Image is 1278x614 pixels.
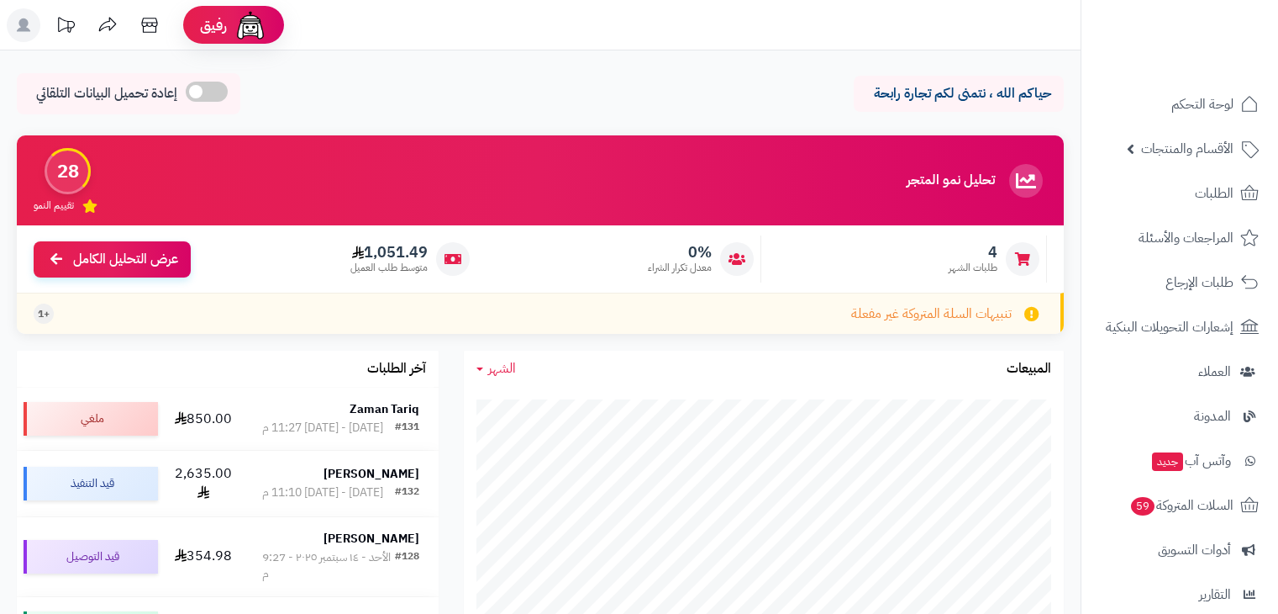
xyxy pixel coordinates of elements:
a: عرض التحليل الكامل [34,241,191,278]
a: طلبات الإرجاع [1091,262,1268,303]
span: طلبات الإرجاع [1165,271,1233,294]
span: وآتس آب [1150,449,1231,473]
span: الأقسام والمنتجات [1141,137,1233,161]
h3: آخر الطلبات [367,362,426,377]
a: العملاء [1091,352,1268,392]
div: قيد التنفيذ [24,467,158,500]
a: الطلبات [1091,173,1268,214]
span: الشهر [488,358,516,378]
span: رفيق [200,15,227,35]
a: الشهر [476,359,516,378]
strong: Zaman Tariq [350,400,419,418]
span: أدوات التسويق [1158,538,1231,562]
td: 2,635.00 [165,451,243,516]
div: ملغي [24,402,158,436]
h3: المبيعات [1007,362,1051,377]
img: logo-2.png [1164,47,1262,82]
a: السلات المتروكة59 [1091,485,1268,526]
span: المدونة [1194,405,1231,428]
strong: [PERSON_NAME] [323,465,419,483]
span: +1 [38,307,50,321]
div: #132 [395,484,419,501]
span: 59 [1131,497,1154,516]
td: 850.00 [165,388,243,450]
span: 1,051.49 [350,243,428,262]
div: قيد التوصيل [24,540,158,574]
span: طلبات الشهر [949,261,997,275]
div: #128 [395,549,419,583]
td: 354.98 [165,517,243,596]
div: [DATE] - [DATE] 11:27 م [262,420,383,437]
h3: تحليل نمو المتجر [907,173,995,188]
img: ai-face.png [234,8,267,42]
span: التقارير [1199,583,1231,606]
p: حياكم الله ، نتمنى لكم تجارة رابحة [866,84,1051,103]
span: إعادة تحميل البيانات التلقائي [36,84,177,103]
span: 4 [949,243,997,262]
a: المدونة [1091,396,1268,437]
span: عرض التحليل الكامل [73,250,178,269]
span: إشعارات التحويلات البنكية [1106,315,1233,339]
div: [DATE] - [DATE] 11:10 م [262,484,383,501]
a: وآتس آبجديد [1091,441,1268,481]
strong: [PERSON_NAME] [323,530,419,548]
a: المراجعات والأسئلة [1091,218,1268,258]
span: تنبيهات السلة المتروكة غير مفعلة [851,304,1012,324]
span: السلات المتروكة [1129,494,1233,517]
span: معدل تكرار الشراء [648,261,712,275]
a: أدوات التسويق [1091,530,1268,570]
span: العملاء [1198,360,1231,384]
span: 0% [648,243,712,262]
a: إشعارات التحويلات البنكية [1091,307,1268,347]
div: الأحد - ١٤ سبتمبر ٢٠٢٥ - 9:27 م [262,549,395,583]
span: متوسط طلب العميل [350,261,428,275]
span: جديد [1152,453,1183,471]
a: تحديثات المنصة [45,8,87,46]
div: #131 [395,420,419,437]
span: المراجعات والأسئلة [1139,226,1233,250]
span: لوحة التحكم [1171,93,1233,116]
span: الطلبات [1195,182,1233,205]
span: تقييم النمو [34,198,74,213]
a: لوحة التحكم [1091,84,1268,124]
